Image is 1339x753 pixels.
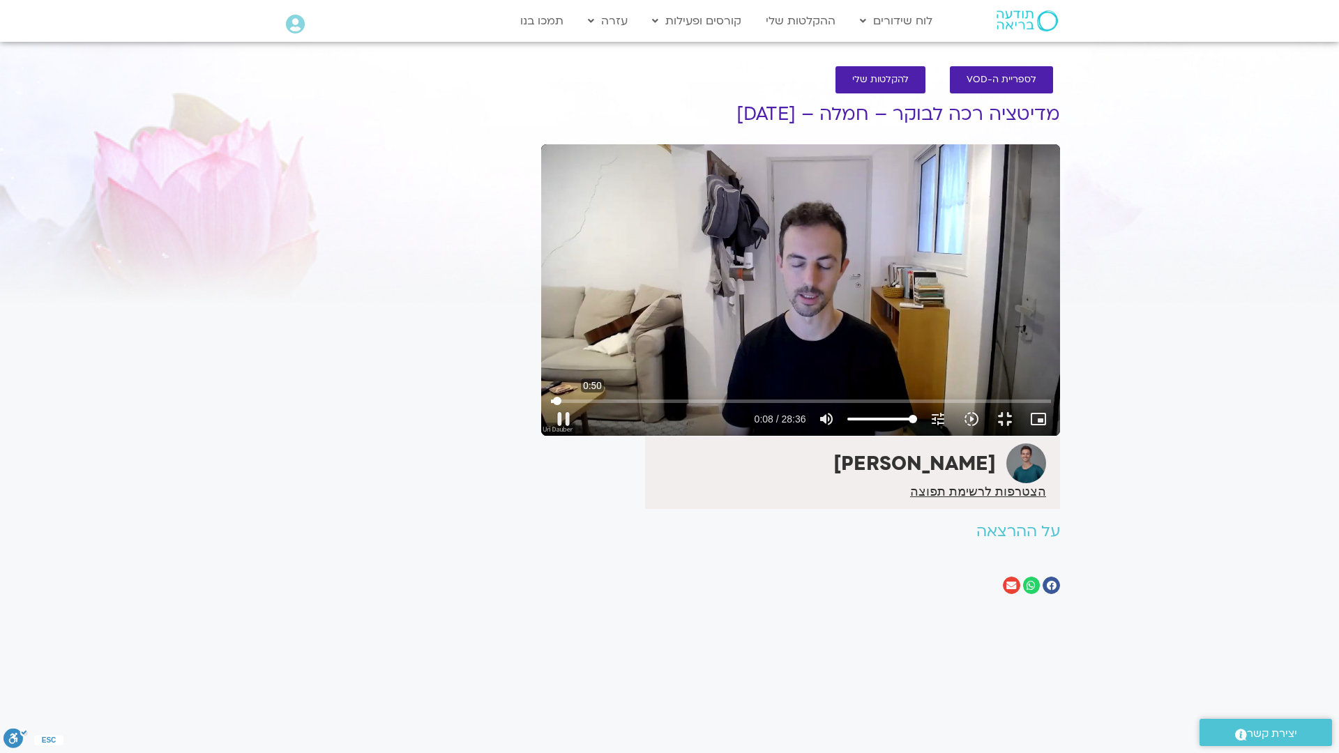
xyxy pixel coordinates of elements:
[1247,724,1297,743] span: יצירת קשר
[1006,443,1046,483] img: אורי דאובר
[1023,577,1041,594] div: שיתוף ב whatsapp
[833,450,996,477] strong: [PERSON_NAME]
[852,75,909,85] span: להקלטות שלי
[1003,577,1020,594] div: שיתוף ב email
[910,485,1046,498] a: הצטרפות לרשימת תפוצה
[645,8,748,34] a: קורסים ופעילות
[541,104,1060,125] h1: מדיטציה רכה לבוקר – חמלה – [DATE]
[853,8,939,34] a: לוח שידורים
[1043,577,1060,594] div: שיתוף ב facebook
[950,66,1053,93] a: לספריית ה-VOD
[997,10,1058,31] img: תודעה בריאה
[513,8,570,34] a: תמכו בנו
[1200,719,1332,746] a: יצירת קשר
[759,8,842,34] a: ההקלטות שלי
[967,75,1036,85] span: לספריית ה-VOD
[835,66,925,93] a: להקלטות שלי
[581,8,635,34] a: עזרה
[541,523,1060,540] h2: על ההרצאה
